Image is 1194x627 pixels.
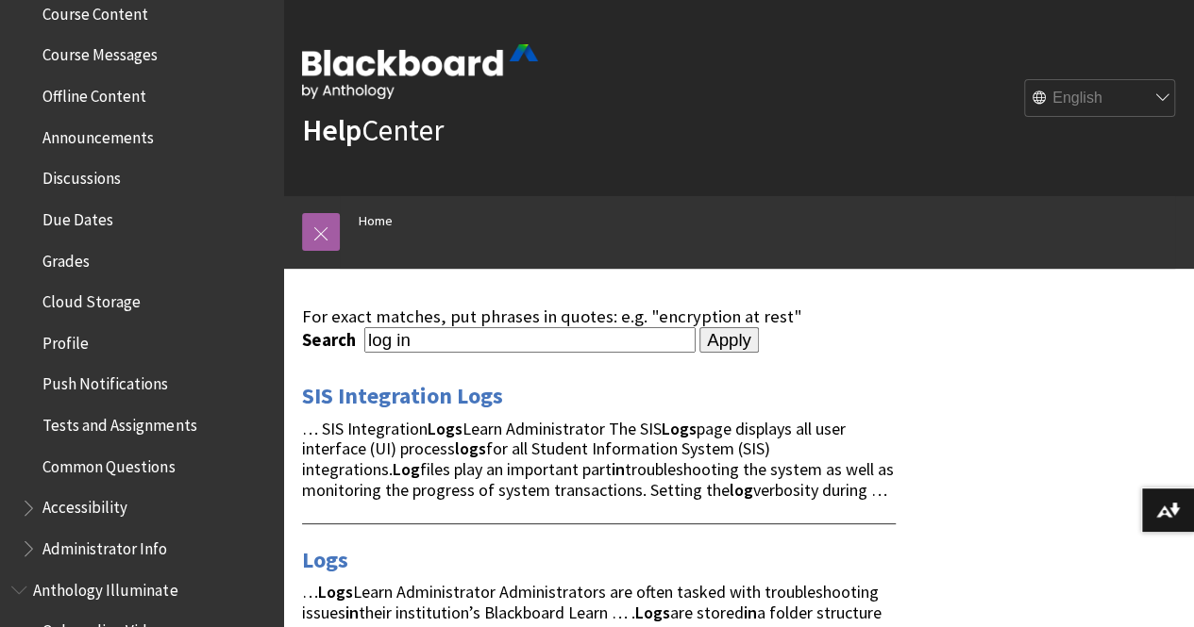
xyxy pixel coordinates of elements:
span: … SIS Integration Learn Administrator The SIS page displays all user interface (UI) process for a... [302,418,894,501]
a: SIS Integration Logs [302,381,503,411]
strong: in [345,602,359,623]
span: Common Questions [42,451,175,476]
div: For exact matches, put phrases in quotes: e.g. "encryption at rest" [302,306,896,327]
span: Anthology Illuminate [33,574,177,600]
a: Logs [302,545,348,575]
span: Tests and Assignments [42,409,196,435]
label: Search [302,329,361,351]
span: Course Messages [42,40,158,65]
input: Apply [699,327,759,354]
span: Cloud Storage [42,286,141,311]
img: Blackboard by Anthology [302,44,538,99]
span: Due Dates [42,204,113,229]
select: Site Language Selector [1025,80,1176,118]
strong: Log [393,458,420,480]
span: Administrator Info [42,533,167,558]
span: Profile [42,327,89,353]
span: Accessibility [42,492,127,518]
strong: Help [302,111,362,149]
strong: in [744,602,757,623]
strong: Logs [662,418,697,439]
strong: Logs [428,418,462,439]
span: Grades [42,245,90,271]
span: Announcements [42,122,154,147]
strong: Logs [635,602,670,623]
span: Push Notifications [42,369,168,394]
strong: Logs [318,581,353,602]
span: Discussions [42,162,121,188]
a: Home [359,209,393,233]
strong: in [612,458,625,480]
strong: logs [455,437,486,459]
a: HelpCenter [302,111,444,149]
strong: log [730,479,753,501]
span: Offline Content [42,80,146,106]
